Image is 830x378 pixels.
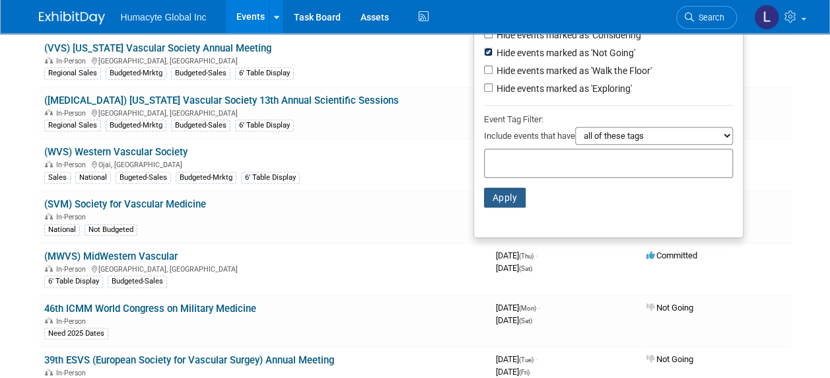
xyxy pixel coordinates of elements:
span: [DATE] [496,250,537,260]
label: Hide events marked as 'Walk the Floor' [494,64,652,77]
div: Regional Sales [44,67,101,79]
div: Include events that have [484,127,733,149]
button: Apply [484,188,526,208]
div: Budgeted-Mrktg [106,120,166,132]
img: In-Person Event [45,57,53,63]
span: (Fri) [519,369,530,376]
div: Budgeted-Mrktg [176,172,236,184]
span: In-Person [56,317,90,326]
span: - [536,250,537,260]
div: Budgeted-Mrktg [106,67,166,79]
div: Need 2025 Dates [44,328,108,340]
img: In-Person Event [45,109,53,116]
span: Search [694,13,724,22]
div: Not Budgeted [85,224,137,236]
a: 46th ICMM World Congress on Military Medicine [44,303,256,315]
span: [DATE] [496,367,530,377]
span: In-Person [56,161,90,169]
span: Committed [646,250,697,260]
div: Bugeted-Sales [116,172,171,184]
a: (WVS) Western Vascular Society [44,146,188,158]
img: In-Person Event [45,265,53,272]
span: [DATE] [496,263,532,273]
div: Event Tag Filter: [484,112,733,127]
div: National [44,224,80,236]
label: Hide events marked as 'Not Going' [494,46,635,59]
span: Not Going [646,354,693,364]
img: ExhibitDay [39,11,105,24]
img: In-Person Event [45,317,53,324]
div: Sales [44,172,71,184]
img: In-Person Event [45,161,53,167]
span: In-Person [56,265,90,274]
label: Hide events marked as 'Exploring' [494,82,632,95]
div: [GEOGRAPHIC_DATA], [GEOGRAPHIC_DATA] [44,55,485,65]
span: In-Person [56,213,90,221]
span: Humacyte Global Inc [121,12,207,22]
span: (Sat) [519,317,532,324]
div: Budgeted-Sales [108,276,167,287]
span: - [536,354,537,364]
span: Not Going [646,303,693,313]
a: (MWVS) MidWestern Vascular [44,250,178,262]
a: 39th ESVS (European Society for Vascular Surgey) Annual Meeting [44,354,334,366]
div: Budgeted-Sales [171,67,230,79]
span: (Sat) [519,265,532,272]
span: In-Person [56,369,90,377]
span: In-Person [56,57,90,65]
div: 6' Table Display [235,67,294,79]
span: [DATE] [496,315,532,325]
div: [GEOGRAPHIC_DATA], [GEOGRAPHIC_DATA] [44,263,485,274]
a: Search [676,6,737,29]
span: (Tue) [519,356,534,363]
a: (VVS) [US_STATE] Vascular Society Annual Meeting [44,42,271,54]
img: Linda Hamilton [754,5,779,30]
div: Regional Sales [44,120,101,132]
a: (SVM) Society for Vascular Medicine [44,198,206,210]
div: Budgeted-Sales [171,120,230,132]
span: In-Person [56,109,90,118]
span: (Mon) [519,305,536,312]
span: [DATE] [496,303,540,313]
a: ([MEDICAL_DATA]) [US_STATE] Vascular Society 13th Annual Scientific Sessions [44,94,399,106]
div: [GEOGRAPHIC_DATA], [GEOGRAPHIC_DATA] [44,107,485,118]
div: Ojai, [GEOGRAPHIC_DATA] [44,159,485,169]
div: 6' Table Display [241,172,300,184]
div: 6' Table Display [44,276,103,287]
img: In-Person Event [45,213,53,219]
div: 6' Table Display [235,120,294,132]
label: Hide events marked as 'Considering' [494,28,642,42]
div: National [75,172,111,184]
span: - [538,303,540,313]
span: [DATE] [496,354,537,364]
img: In-Person Event [45,369,53,375]
span: (Thu) [519,252,534,260]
